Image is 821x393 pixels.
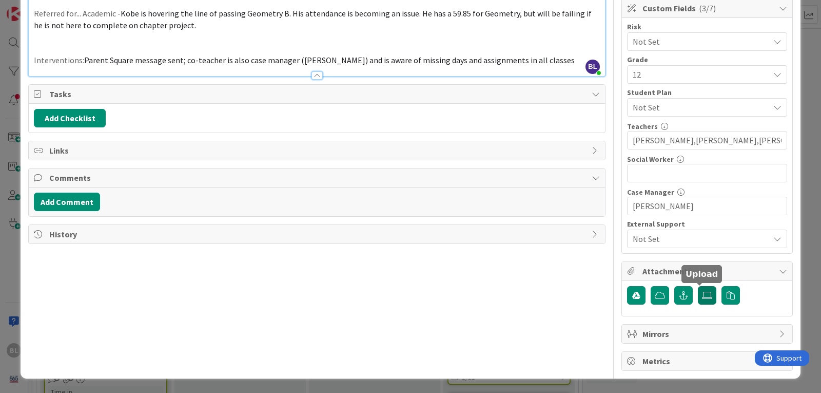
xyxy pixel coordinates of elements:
span: Kobe is hovering the line of passing Geometry B. His attendance is becoming an issue. He has a 59... [34,8,593,30]
span: History [49,228,587,240]
p: Referred for... Academic - [34,8,600,31]
span: Support [22,2,47,14]
span: Not Set [633,34,764,49]
span: Custom Fields [642,2,774,14]
label: Teachers [627,122,658,131]
span: Links [49,144,587,157]
p: Interventions: [34,54,600,66]
span: Not Set [633,101,769,114]
button: Add Comment [34,193,100,211]
button: Add Checklist [34,109,106,127]
div: Risk [627,23,787,30]
label: Social Worker [627,155,674,164]
div: Student Plan [627,89,787,96]
h5: Upload [686,269,718,279]
span: Tasks [49,88,587,100]
span: Not Set [633,233,769,245]
span: ( 3/7 ) [699,3,716,13]
span: Comments [49,172,587,184]
span: Parent Square message sent; co-teacher is also case manager ([PERSON_NAME]) and is aware of missi... [84,55,575,65]
div: External Support [627,220,787,228]
div: Grade [627,56,787,63]
span: Mirrors [642,328,774,340]
span: 12 [633,67,764,82]
span: Metrics [642,355,774,367]
span: Attachments [642,265,774,277]
span: BL [585,60,600,74]
label: Case Manager [627,188,674,197]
